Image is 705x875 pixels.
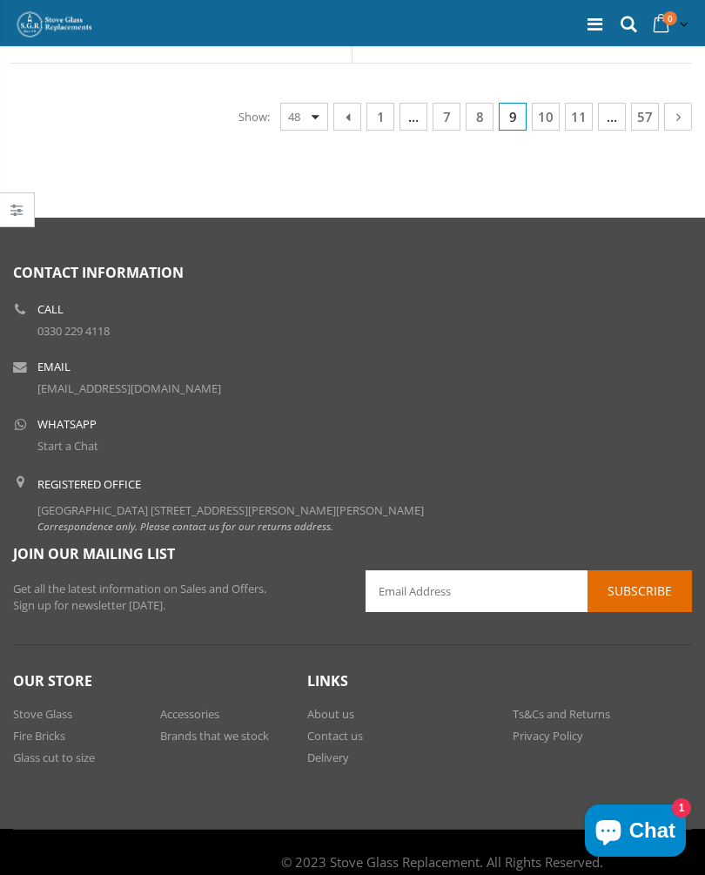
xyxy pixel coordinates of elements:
a: 1 [366,103,394,131]
a: Glass cut to size [13,750,95,765]
a: Stove Glass [13,706,72,722]
b: Email [37,361,70,373]
div: [GEOGRAPHIC_DATA] [STREET_ADDRESS][PERSON_NAME][PERSON_NAME] [37,476,424,535]
img: Stove Glass Replacement [16,10,94,38]
span: Contact Information [13,263,184,282]
a: Delivery [307,750,349,765]
a: Brands that we stock [160,728,269,744]
input: Email Address [366,570,692,612]
inbox-online-store-chat: Shopify online store chat [580,804,691,861]
span: 0 [663,11,677,25]
span: 9 [499,103,527,131]
span: … [598,103,626,131]
a: 7 [433,103,460,131]
a: 0 [648,8,692,42]
b: Registered Office [37,476,141,492]
span: Show: [238,103,270,131]
a: 57 [631,103,659,131]
a: Contact us [307,728,363,744]
a: 0330 229 4118 [37,323,110,339]
em: Correspondence only. Please contact us for our returns address. [37,519,333,533]
a: Menu [587,12,602,36]
a: 8 [466,103,493,131]
a: Privacy Policy [513,728,583,744]
a: 10 [532,103,560,131]
p: Get all the latest information on Sales and Offers. Sign up for newsletter [DATE]. [13,581,339,615]
span: Links [307,671,348,690]
a: Accessories [160,706,219,722]
a: Fire Bricks [13,728,65,744]
a: Ts&Cs and Returns [513,706,610,722]
b: WhatsApp [37,419,97,430]
a: 11 [565,103,593,131]
a: Start a Chat [37,438,98,454]
a: About us [307,706,354,722]
span: … [399,103,427,131]
b: Call [37,304,64,315]
a: [EMAIL_ADDRESS][DOMAIN_NAME] [37,380,221,396]
span: Our Store [13,671,92,690]
span: Join our mailing list [13,544,175,563]
button: Subscribe [587,570,692,612]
